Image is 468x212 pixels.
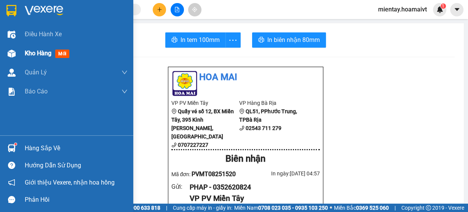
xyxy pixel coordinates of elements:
[153,3,166,16] button: plus
[258,37,264,44] span: printer
[454,6,460,13] span: caret-down
[25,160,128,171] div: Hướng dẫn sử dụng
[25,143,128,154] div: Hàng sắp về
[246,169,320,178] div: In ngày: [DATE] 04:57
[171,108,234,140] b: Quầy vé số 12, BX Miền Tây, 395 Kinh [PERSON_NAME], [GEOGRAPHIC_DATA]
[171,70,198,97] img: logo.jpg
[372,5,433,14] span: mientay.hoamaivt
[356,205,389,211] strong: 0369 525 060
[171,169,246,179] div: Mã đơn:
[8,179,15,186] span: notification
[192,170,236,178] span: PVMT08251520
[121,88,128,95] span: down
[128,205,160,211] strong: 1900 633 818
[165,32,226,48] button: printerIn tem 100mm
[8,31,16,39] img: warehouse-icon
[252,32,326,48] button: printerIn biên nhận 80mm
[14,143,17,145] sup: 1
[166,204,167,212] span: |
[173,204,232,212] span: Cung cấp máy in - giấy in:
[25,50,51,57] span: Kho hàng
[239,109,244,114] span: environment
[8,50,16,58] img: warehouse-icon
[25,29,62,39] span: Điều hành xe
[180,35,220,45] span: In tem 100mm
[442,3,444,9] span: 1
[25,87,48,96] span: Báo cáo
[190,193,313,204] div: VP PV Miền Tây
[174,7,180,12] span: file-add
[246,125,281,131] b: 02543 711 279
[426,205,431,210] span: copyright
[178,142,208,148] b: 0707227227
[171,152,320,166] div: Biên nhận
[171,70,320,85] li: Hoa Mai
[436,6,443,13] img: icon-new-feature
[239,125,244,131] span: phone
[171,99,240,107] li: VP PV Miền Tây
[226,35,240,45] span: more
[8,144,16,152] img: warehouse-icon
[450,3,463,16] button: caret-down
[258,205,328,211] strong: 0708 023 035 - 0935 103 250
[234,204,328,212] span: Miền Nam
[25,178,115,187] span: Giới thiệu Vexere, nhận hoa hồng
[171,182,190,191] div: Gửi :
[239,108,297,123] b: QL51, PPhước Trung, TPBà Rịa
[8,88,16,96] img: solution-icon
[330,206,332,209] span: ⚪️
[441,3,446,9] sup: 1
[171,37,177,44] span: printer
[267,35,320,45] span: In biên nhận 80mm
[157,7,162,12] span: plus
[25,67,47,77] span: Quản Lý
[121,69,128,75] span: down
[188,3,201,16] button: aim
[25,194,128,206] div: Phản hồi
[171,3,184,16] button: file-add
[171,142,177,148] span: phone
[8,162,15,169] span: question-circle
[225,32,241,48] button: more
[239,99,307,107] li: VP Hàng Bà Rịa
[6,5,16,16] img: logo-vxr
[190,182,313,193] div: PHAP - 0352620824
[334,204,389,212] span: Miền Bắc
[8,69,16,77] img: warehouse-icon
[192,7,197,12] span: aim
[8,196,15,203] span: message
[171,109,177,114] span: environment
[395,204,396,212] span: |
[55,50,69,58] span: mới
